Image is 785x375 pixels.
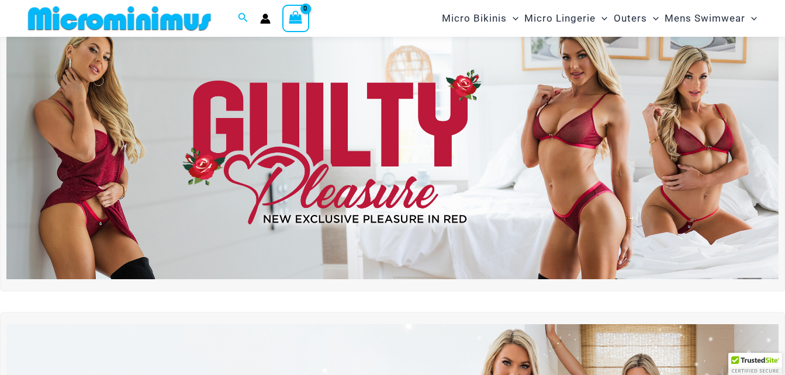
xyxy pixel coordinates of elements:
img: Guilty Pleasures Red Lingerie [6,17,779,279]
img: MM SHOP LOGO FLAT [23,5,216,32]
a: View Shopping Cart, empty [282,5,309,32]
a: Account icon link [260,13,271,24]
span: Mens Swimwear [665,4,745,33]
a: OutersMenu ToggleMenu Toggle [611,4,662,33]
span: Menu Toggle [647,4,659,33]
a: Search icon link [238,11,248,26]
span: Micro Bikinis [442,4,507,33]
span: Menu Toggle [596,4,607,33]
a: Micro LingerieMenu ToggleMenu Toggle [521,4,610,33]
span: Menu Toggle [507,4,518,33]
a: Mens SwimwearMenu ToggleMenu Toggle [662,4,760,33]
a: Micro BikinisMenu ToggleMenu Toggle [439,4,521,33]
span: Outers [614,4,647,33]
span: Menu Toggle [745,4,757,33]
nav: Site Navigation [437,2,762,35]
span: Micro Lingerie [524,4,596,33]
div: TrustedSite Certified [728,353,782,375]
